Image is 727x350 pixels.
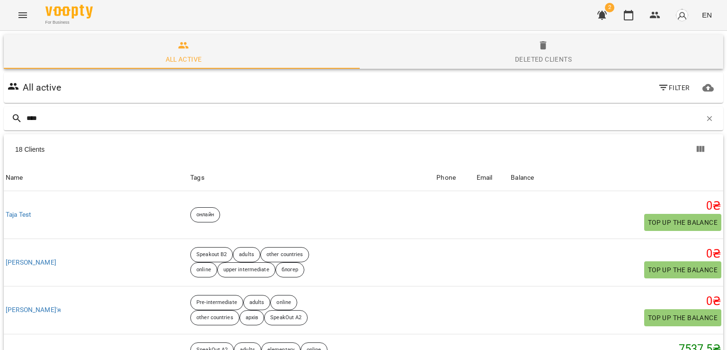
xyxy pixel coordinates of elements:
div: online [190,262,217,277]
p: SpeakOut A2 [270,314,301,322]
button: Filter [654,79,693,96]
h6: All active [23,80,61,95]
div: онлайн [190,207,220,222]
p: архів [246,314,258,322]
button: Show columns [689,138,712,161]
div: other countries [190,310,239,325]
span: Name [6,172,186,184]
p: блогер [282,266,299,274]
span: Filter [658,82,690,93]
div: Sort [6,172,23,184]
div: Sort [477,172,493,184]
div: 18 Clients [15,145,367,154]
div: Sort [436,172,456,184]
div: upper intermediate [217,262,275,277]
button: Top up the balance [644,309,721,326]
p: Pre-intermediate [196,299,237,307]
span: Top up the balance [648,217,718,228]
button: Menu [11,4,34,27]
p: other countries [196,314,233,322]
p: онлайн [196,211,214,219]
a: Taja Test [6,210,31,220]
div: All active [166,54,202,65]
span: Top up the balance [648,264,718,276]
img: avatar_s.png [675,9,689,22]
button: Top up the balance [644,214,721,231]
span: 2 [605,3,614,12]
h5: 0 ₴ [511,199,721,213]
div: Name [6,172,23,184]
div: архів [239,310,265,325]
h5: 0 ₴ [511,294,721,309]
div: Speakout B2 [190,247,233,262]
p: Speakout B2 [196,251,227,259]
span: Phone [436,172,473,184]
button: EN [698,6,716,24]
button: Top up the balance [644,261,721,278]
div: adults [243,295,271,310]
img: Voopty Logo [45,5,93,18]
div: Email [477,172,493,184]
p: online [196,266,211,274]
div: SpeakOut A2 [264,310,308,325]
p: other countries [266,251,303,259]
span: EN [702,10,712,20]
div: Phone [436,172,456,184]
p: adults [239,251,254,259]
div: Tags [190,172,433,184]
p: online [276,299,291,307]
div: Sort [511,172,534,184]
span: For Business [45,19,93,26]
p: upper intermediate [223,266,269,274]
h5: 0 ₴ [511,247,721,261]
div: Table Toolbar [4,134,723,165]
div: Deleted clients [515,54,572,65]
div: adults [233,247,260,262]
a: [PERSON_NAME]'я [6,305,61,315]
div: Balance [511,172,534,184]
span: Email [477,172,507,184]
span: Balance [511,172,721,184]
p: adults [249,299,265,307]
span: Top up the balance [648,312,718,323]
div: online [270,295,297,310]
div: блогер [275,262,305,277]
div: other countries [260,247,310,262]
div: Pre-intermediate [190,295,243,310]
a: [PERSON_NAME] [6,258,56,267]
